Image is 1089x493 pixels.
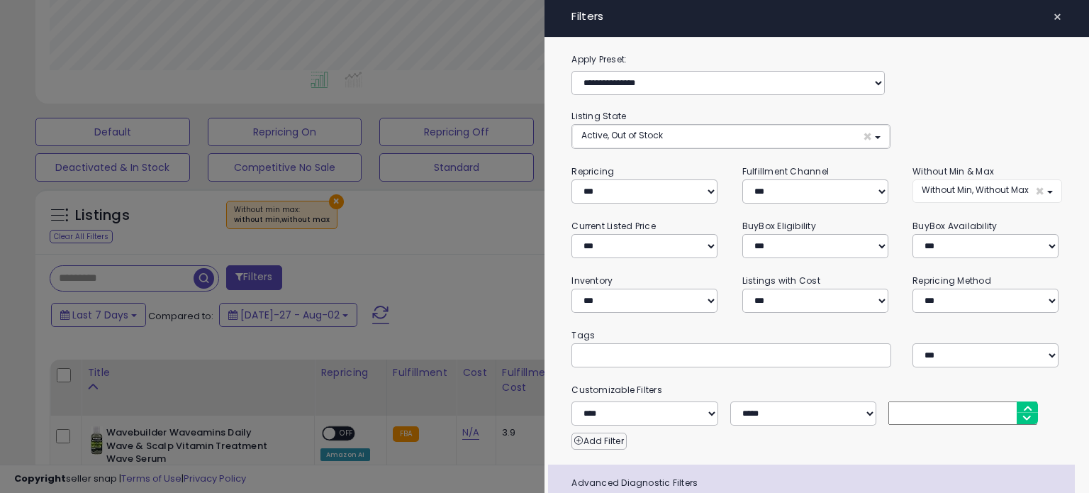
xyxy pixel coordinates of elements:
small: Listings with Cost [742,275,820,287]
label: Apply Preset: [561,52,1072,67]
small: Fulfillment Channel [742,165,829,177]
span: Active, Out of Stock [581,129,663,141]
button: × [1047,7,1068,27]
small: BuyBox Availability [912,220,997,232]
span: Advanced Diagnostic Filters [561,475,1074,491]
span: Without Min, Without Max [922,184,1029,196]
small: Current Listed Price [571,220,655,232]
small: Without Min & Max [912,165,994,177]
button: Without Min, Without Max × [912,179,1061,203]
small: BuyBox Eligibility [742,220,816,232]
button: Add Filter [571,433,626,450]
span: × [1035,184,1044,199]
small: Listing State [571,110,626,122]
span: × [1053,7,1062,27]
h4: Filters [571,11,1061,23]
small: Customizable Filters [561,382,1072,398]
span: × [863,129,872,144]
small: Repricing [571,165,614,177]
small: Tags [561,328,1072,343]
small: Inventory [571,275,613,287]
button: Active, Out of Stock × [572,125,889,148]
small: Repricing Method [912,275,991,287]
